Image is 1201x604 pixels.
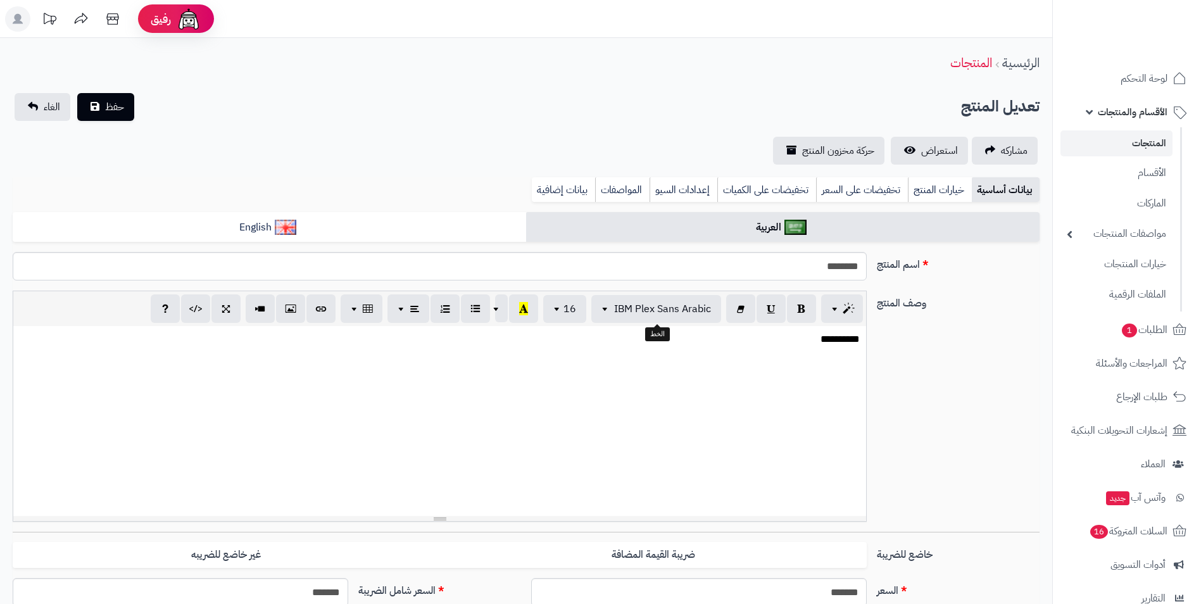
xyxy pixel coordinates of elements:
[176,6,201,32] img: ai-face.png
[650,177,717,203] a: إعدادات السيو
[872,542,1045,562] label: خاضع للضريبة
[1121,70,1167,87] span: لوحة التحكم
[1060,382,1193,412] a: طلبات الإرجاع
[1090,525,1108,539] span: 16
[1060,315,1193,345] a: الطلبات1
[591,295,721,323] button: IBM Plex Sans Arabic
[784,220,807,235] img: العربية
[1060,449,1193,479] a: العملاء
[1121,321,1167,339] span: الطلبات
[77,93,134,121] button: حفظ
[1060,348,1193,379] a: المراجعات والأسئلة
[13,212,526,243] a: English
[1060,550,1193,580] a: أدوات التسويق
[1060,190,1173,217] a: الماركات
[595,177,650,203] a: المواصفات
[816,177,908,203] a: تخفيضات على السعر
[34,6,65,35] a: تحديثات المنصة
[773,137,884,165] a: حركة مخزون المنتج
[526,212,1040,243] a: العربية
[950,53,992,72] a: المنتجات
[543,295,586,323] button: 16
[1071,422,1167,439] span: إشعارات التحويلات البنكية
[802,143,874,158] span: حركة مخزون المنتج
[717,177,816,203] a: تخفيضات على الكميات
[645,327,670,341] div: الخط
[908,177,972,203] a: خيارات المنتج
[1060,130,1173,156] a: المنتجات
[1105,489,1166,506] span: وآتس آب
[1060,160,1173,187] a: الأقسام
[15,93,70,121] a: الغاء
[1060,220,1173,248] a: مواصفات المنتجات
[1096,355,1167,372] span: المراجعات والأسئلة
[151,11,171,27] span: رفيق
[105,99,124,115] span: حفظ
[13,542,439,568] label: غير خاضع للضريبه
[563,301,576,317] span: 16
[1106,491,1129,505] span: جديد
[872,252,1045,272] label: اسم المنتج
[1141,455,1166,473] span: العملاء
[1001,143,1028,158] span: مشاركه
[353,578,526,598] label: السعر شامل الضريبة
[1122,324,1137,337] span: 1
[275,220,297,235] img: English
[44,99,60,115] span: الغاء
[1110,556,1166,574] span: أدوات التسويق
[961,94,1040,120] h2: تعديل المنتج
[1060,63,1193,94] a: لوحة التحكم
[921,143,958,158] span: استعراض
[1060,516,1193,546] a: السلات المتروكة16
[1060,415,1193,446] a: إشعارات التحويلات البنكية
[1089,522,1167,540] span: السلات المتروكة
[440,542,867,568] label: ضريبة القيمة المضافة
[891,137,968,165] a: استعراض
[532,177,595,203] a: بيانات إضافية
[1060,251,1173,278] a: خيارات المنتجات
[972,177,1040,203] a: بيانات أساسية
[1098,103,1167,121] span: الأقسام والمنتجات
[614,301,711,317] span: IBM Plex Sans Arabic
[872,291,1045,311] label: وصف المنتج
[1116,388,1167,406] span: طلبات الإرجاع
[872,578,1045,598] label: السعر
[1060,281,1173,308] a: الملفات الرقمية
[972,137,1038,165] a: مشاركه
[1060,482,1193,513] a: وآتس آبجديد
[1002,53,1040,72] a: الرئيسية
